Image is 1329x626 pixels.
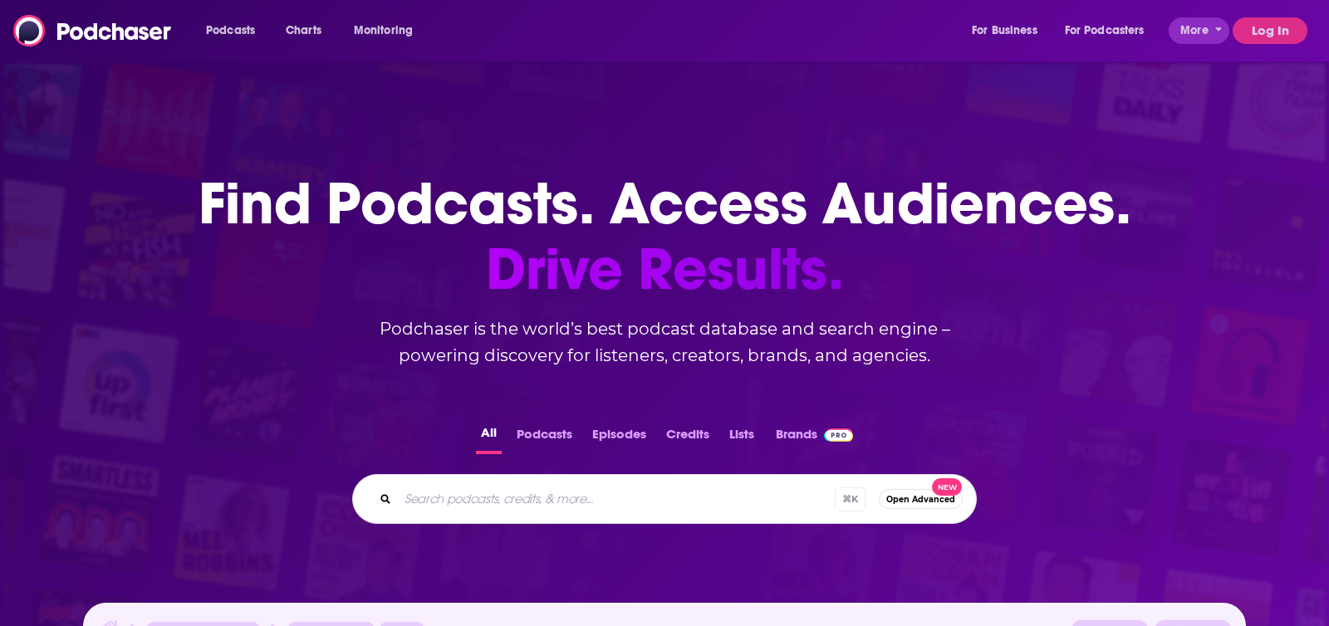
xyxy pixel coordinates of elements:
[1169,17,1229,44] button: open menu
[398,486,835,512] input: Search podcasts, credits, & more...
[879,489,963,509] button: Open AdvancedNew
[332,315,997,369] h2: Podchaser is the world’s best podcast database and search engine – powering discovery for listene...
[972,19,1037,42] span: For Business
[776,422,853,454] a: BrandsPodchaser Pro
[824,428,853,442] img: Podchaser Pro
[587,422,651,454] button: Episodes
[886,495,955,504] span: Open Advanced
[206,19,255,42] span: Podcasts
[1233,17,1307,44] button: Log In
[835,487,866,511] span: ⌘ K
[932,478,962,496] span: New
[286,19,321,42] span: Charts
[960,17,1058,44] button: open menu
[724,422,759,454] button: Lists
[1065,19,1145,42] span: For Podcasters
[1180,19,1209,42] span: More
[354,19,413,42] span: Monitoring
[661,422,714,454] button: Credits
[1054,17,1169,44] button: open menu
[352,474,977,524] div: Search podcasts, credits, & more...
[275,17,331,44] a: Charts
[13,15,173,46] img: Podchaser - Follow, Share and Rate Podcasts
[342,17,434,44] button: open menu
[199,171,1131,302] h1: Find Podcasts. Access Audiences.
[199,237,1131,302] span: Drive Results.
[476,422,502,454] button: All
[194,17,277,44] button: open menu
[512,422,577,454] button: Podcasts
